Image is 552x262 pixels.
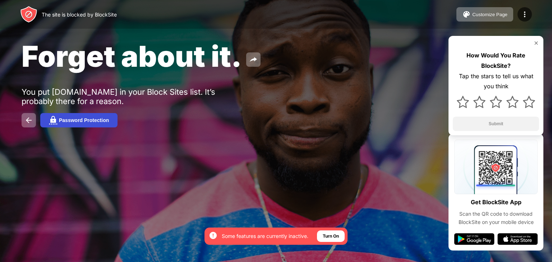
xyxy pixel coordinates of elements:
div: Password Protection [59,117,109,123]
img: header-logo.svg [20,6,37,23]
div: You put [DOMAIN_NAME] in your Block Sites list. It’s probably there for a reason. [22,87,244,106]
button: Password Protection [40,113,118,127]
img: star.svg [490,96,502,108]
img: star.svg [506,96,519,108]
img: pallet.svg [462,10,471,19]
img: qrcode.svg [454,140,538,194]
button: Customize Page [456,7,513,22]
div: Customize Page [472,12,507,17]
img: password.svg [49,116,57,125]
img: rate-us-close.svg [533,40,539,46]
div: Tap the stars to tell us what you think [453,71,539,92]
img: star.svg [523,96,535,108]
span: Forget about it. [22,39,242,74]
img: menu-icon.svg [520,10,529,19]
img: app-store.svg [497,233,538,245]
button: Submit [453,117,539,131]
div: The site is blocked by BlockSite [42,11,117,18]
img: share.svg [249,55,258,64]
img: star.svg [457,96,469,108]
div: Scan the QR code to download BlockSite on your mobile device [454,210,538,226]
img: back.svg [24,116,33,125]
img: error-circle-white.svg [209,231,217,240]
div: Turn On [323,233,339,240]
div: Get BlockSite App [471,197,521,207]
img: star.svg [473,96,486,108]
div: How Would You Rate BlockSite? [453,50,539,71]
img: google-play.svg [454,233,494,245]
div: Some features are currently inactive. [222,233,308,240]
